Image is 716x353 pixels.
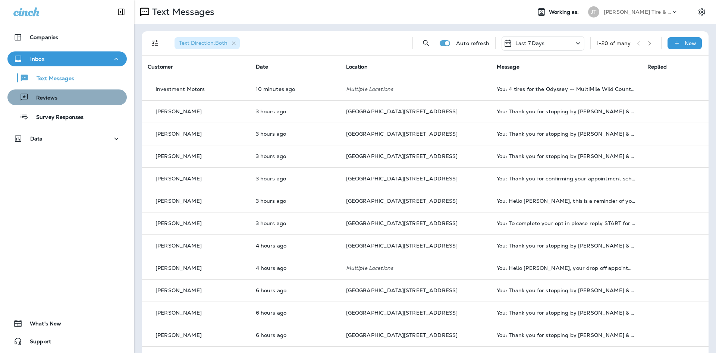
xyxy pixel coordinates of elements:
[7,316,127,331] button: What's New
[497,310,635,316] div: You: Thank you for stopping by Jensen Tire & Auto - South 144th Street. Please take 30 seconds to...
[419,36,434,51] button: Search Messages
[111,4,132,19] button: Collapse Sidebar
[549,9,581,15] span: Working as:
[156,176,202,182] p: [PERSON_NAME]
[695,5,709,19] button: Settings
[7,89,127,105] button: Reviews
[346,332,458,338] span: [GEOGRAPHIC_DATA][STREET_ADDRESS]
[156,332,202,338] p: [PERSON_NAME]
[515,40,545,46] p: Last 7 Days
[346,153,458,160] span: [GEOGRAPHIC_DATA][STREET_ADDRESS]
[7,30,127,45] button: Companies
[156,310,202,316] p: [PERSON_NAME]
[29,114,84,121] p: Survey Responses
[346,108,458,115] span: [GEOGRAPHIC_DATA][STREET_ADDRESS]
[346,63,368,70] span: Location
[7,334,127,349] button: Support
[156,265,202,271] p: [PERSON_NAME]
[346,86,485,92] p: Multiple Locations
[256,265,334,271] p: Sep 9, 2025 09:47 AM
[685,40,696,46] p: New
[346,242,458,249] span: [GEOGRAPHIC_DATA][STREET_ADDRESS]
[149,6,214,18] p: Text Messages
[156,287,202,293] p: [PERSON_NAME]
[156,243,202,249] p: [PERSON_NAME]
[346,175,458,182] span: [GEOGRAPHIC_DATA][STREET_ADDRESS]
[7,109,127,125] button: Survey Responses
[156,198,202,204] p: [PERSON_NAME]
[7,51,127,66] button: Inbox
[256,332,334,338] p: Sep 9, 2025 08:03 AM
[256,220,334,226] p: Sep 9, 2025 10:24 AM
[588,6,599,18] div: JT
[497,153,635,159] div: You: Thank you for stopping by Jensen Tire & Auto - South 144th Street. Please take 30 seconds to...
[346,309,458,316] span: [GEOGRAPHIC_DATA][STREET_ADDRESS]
[29,95,57,102] p: Reviews
[179,40,227,46] span: Text Direction : Both
[346,220,458,227] span: [GEOGRAPHIC_DATA][STREET_ADDRESS]
[30,136,43,142] p: Data
[346,265,485,271] p: Multiple Locations
[497,220,635,226] div: You: To complete your opt in please reply START for text message reminders. Thank you. Reply STOP...
[256,243,334,249] p: Sep 9, 2025 09:58 AM
[456,40,489,46] p: Auto refresh
[256,287,334,293] p: Sep 9, 2025 08:03 AM
[29,75,74,82] p: Text Messages
[30,34,58,40] p: Companies
[22,338,51,347] span: Support
[156,86,205,92] p: Investment Motors
[256,86,334,92] p: Sep 9, 2025 02:05 PM
[497,63,519,70] span: Message
[156,108,202,114] p: [PERSON_NAME]
[346,130,458,137] span: [GEOGRAPHIC_DATA][STREET_ADDRESS]
[22,321,61,330] span: What's New
[256,176,334,182] p: Sep 9, 2025 10:51 AM
[7,70,127,86] button: Text Messages
[156,153,202,159] p: [PERSON_NAME]
[256,153,334,159] p: Sep 9, 2025 10:59 AM
[148,63,173,70] span: Customer
[256,63,268,70] span: Date
[497,287,635,293] div: You: Thank you for stopping by Jensen Tire & Auto - South 144th Street. Please take 30 seconds to...
[497,131,635,137] div: You: Thank you for stopping by Jensen Tire & Auto - South 144th Street. Please take 30 seconds to...
[256,198,334,204] p: Sep 9, 2025 10:49 AM
[647,63,667,70] span: Replied
[497,108,635,114] div: You: Thank you for stopping by Jensen Tire & Auto - South 144th Street. Please take 30 seconds to...
[497,198,635,204] div: You: Hello Phyllis, this is a reminder of your scheduled appointment set for 09/10/2025 11:00 AM ...
[497,86,635,92] div: You: 4 tires for the Odyssey -- MultiMile Wild Country HRT $560, Cooper Endeavor Plus $698, Goody...
[346,198,458,204] span: [GEOGRAPHIC_DATA][STREET_ADDRESS]
[256,108,334,114] p: Sep 9, 2025 10:59 AM
[497,265,635,271] div: You: Hello Keith, your drop off appointment at Jensen Tire & Auto is tomorrow. Reschedule? Call +...
[346,287,458,294] span: [GEOGRAPHIC_DATA][STREET_ADDRESS]
[30,56,44,62] p: Inbox
[7,131,127,146] button: Data
[597,40,631,46] div: 1 - 20 of many
[497,332,635,338] div: You: Thank you for stopping by Jensen Tire & Auto - South 144th Street. Please take 30 seconds to...
[156,131,202,137] p: [PERSON_NAME]
[497,176,635,182] div: You: Thank you for confirming your appointment scheduled for 09/10/2025 11:00 AM with South 144th...
[156,220,202,226] p: [PERSON_NAME]
[604,9,671,15] p: [PERSON_NAME] Tire & Auto
[497,243,635,249] div: You: Thank you for stopping by Jensen Tire & Auto - South 144th Street. Please take 30 seconds to...
[148,36,163,51] button: Filters
[256,310,334,316] p: Sep 9, 2025 08:03 AM
[256,131,334,137] p: Sep 9, 2025 10:59 AM
[175,37,240,49] div: Text Direction:Both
